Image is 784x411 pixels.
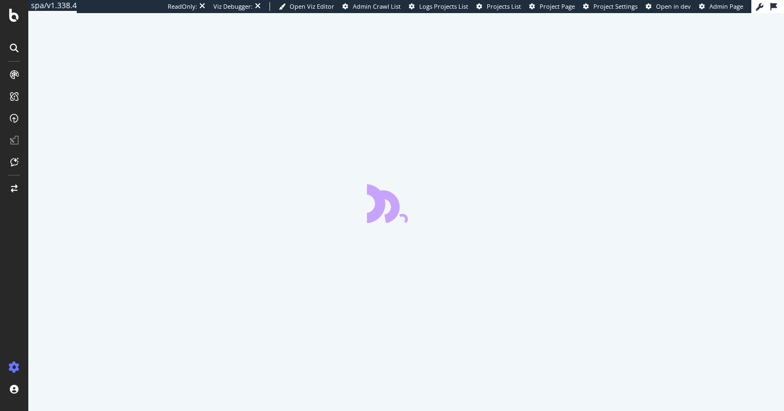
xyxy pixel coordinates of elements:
[213,2,253,11] div: Viz Debugger:
[342,2,401,11] a: Admin Crawl List
[646,2,691,11] a: Open in dev
[593,2,638,10] span: Project Settings
[529,2,575,11] a: Project Page
[409,2,468,11] a: Logs Projects List
[290,2,334,10] span: Open Viz Editor
[656,2,691,10] span: Open in dev
[476,2,521,11] a: Projects List
[367,184,445,223] div: animation
[540,2,575,10] span: Project Page
[487,2,521,10] span: Projects List
[709,2,743,10] span: Admin Page
[583,2,638,11] a: Project Settings
[279,2,334,11] a: Open Viz Editor
[699,2,743,11] a: Admin Page
[168,2,197,11] div: ReadOnly:
[353,2,401,10] span: Admin Crawl List
[419,2,468,10] span: Logs Projects List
